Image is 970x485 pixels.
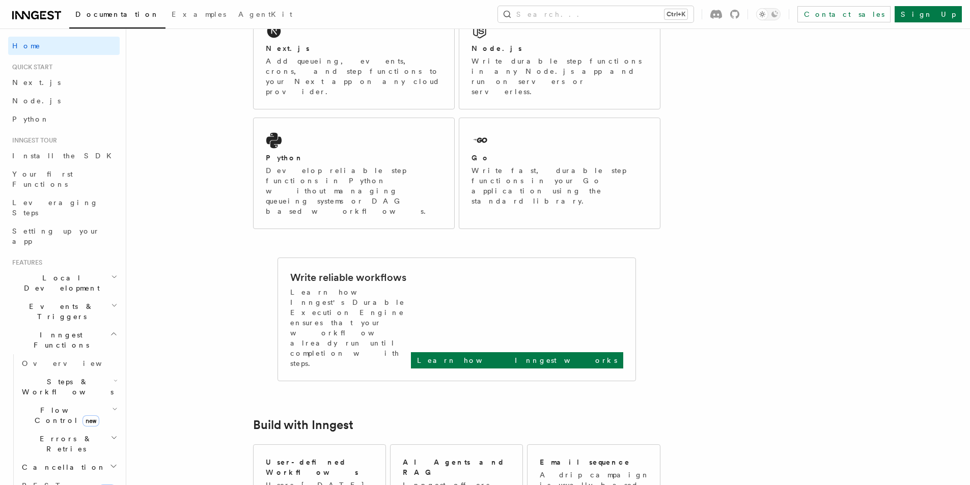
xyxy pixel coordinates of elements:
h2: Write reliable workflows [290,270,406,284]
h2: AI Agents and RAG [403,457,512,477]
span: Python [12,115,49,123]
h2: Node.js [472,43,522,53]
button: Events & Triggers [8,297,120,326]
h2: Email sequence [540,457,630,467]
a: Node.jsWrite durable step functions in any Node.js app and run on servers or serverless. [459,8,660,109]
span: Node.js [12,97,61,105]
span: Steps & Workflows [18,377,114,397]
p: Write fast, durable step functions in your Go application using the standard library. [472,165,648,206]
a: Next.jsAdd queueing, events, crons, and step functions to your Next app on any cloud provider. [253,8,455,109]
a: Setting up your app [8,222,120,250]
a: Home [8,37,120,55]
button: Local Development [8,269,120,297]
span: Overview [22,359,127,367]
a: Your first Functions [8,165,120,193]
span: Flow Control [18,405,112,425]
span: Events & Triggers [8,301,111,322]
a: Build with Inngest [253,418,353,432]
span: Local Development [8,273,111,293]
span: Examples [172,10,226,18]
span: Errors & Retries [18,434,110,454]
a: Learn how Inngest works [411,352,623,368]
a: Python [8,110,120,128]
kbd: Ctrl+K [664,9,687,19]
a: Leveraging Steps [8,193,120,222]
span: Features [8,259,42,267]
span: Inngest tour [8,136,57,145]
span: new [82,415,99,426]
h2: Python [266,153,303,163]
h2: User-defined Workflows [266,457,373,477]
a: Overview [18,354,120,373]
a: Next.js [8,73,120,92]
button: Errors & Retries [18,430,120,458]
span: Inngest Functions [8,330,110,350]
span: Documentation [75,10,159,18]
span: AgentKit [238,10,292,18]
a: Documentation [69,3,165,28]
span: Setting up your app [12,227,100,245]
p: Learn how Inngest's Durable Execution Engine ensures that your workflow already run until complet... [290,287,411,368]
p: Develop reliable step functions in Python without managing queueing systems or DAG based workflows. [266,165,442,216]
a: Node.js [8,92,120,110]
p: Write durable step functions in any Node.js app and run on servers or serverless. [472,56,648,97]
a: Install the SDK [8,147,120,165]
span: Home [12,41,41,51]
span: Quick start [8,63,52,71]
button: Inngest Functions [8,326,120,354]
a: Sign Up [895,6,962,22]
a: AgentKit [232,3,298,27]
button: Cancellation [18,458,120,476]
h2: Go [472,153,490,163]
p: Add queueing, events, crons, and step functions to your Next app on any cloud provider. [266,56,442,97]
button: Search...Ctrl+K [498,6,694,22]
span: Leveraging Steps [12,198,98,217]
button: Steps & Workflows [18,373,120,401]
h2: Next.js [266,43,310,53]
button: Flow Controlnew [18,401,120,430]
a: Contact sales [797,6,891,22]
a: Examples [165,3,232,27]
span: Your first Functions [12,170,73,188]
a: PythonDevelop reliable step functions in Python without managing queueing systems or DAG based wo... [253,118,455,229]
p: Learn how Inngest works [417,355,617,365]
span: Install the SDK [12,152,118,160]
span: Next.js [12,78,61,87]
a: GoWrite fast, durable step functions in your Go application using the standard library. [459,118,660,229]
button: Toggle dark mode [756,8,781,20]
span: Cancellation [18,462,106,472]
